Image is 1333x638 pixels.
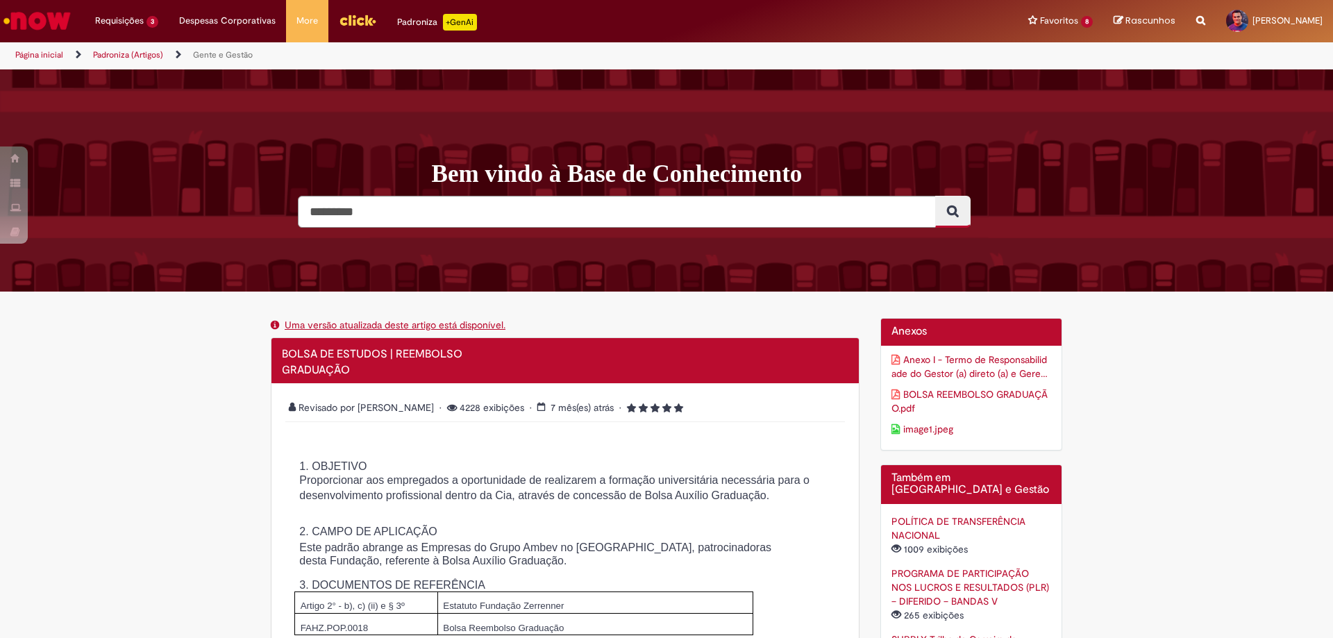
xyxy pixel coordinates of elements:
i: 1 [627,403,636,413]
span: • [530,401,535,414]
span: Requisições [95,14,144,28]
p: Este padrão abrange as Empresas do Grupo Ambev no [GEOGRAPHIC_DATA], patrocinadoras desta Fundaçã... [299,541,796,568]
h1: Bem vindo à Base de Conhecimento [432,160,1073,189]
span: Rascunhos [1125,14,1175,27]
span: 8 [1081,16,1093,28]
span: 4228 exibições [439,401,527,414]
ul: Trilhas de página [10,42,878,68]
span: Artigo 2° - b), c) (ii) e § 3º [301,601,405,611]
h2: Anexos [891,326,1052,338]
a: Uma versão atualizada deste artigo está disponível. [285,319,505,331]
input: Pesquisar [298,196,936,228]
a: POLÍTICA DE TRANSFERÊNCIA NACIONAL [891,515,1025,542]
span: [PERSON_NAME] [1252,15,1323,26]
span: • [439,401,444,414]
span: BOLSA DE ESTUDOS | REEMBOLSO GRADUAÇÃO [282,347,462,377]
span: Favoritos [1040,14,1078,28]
ul: Anexos [891,349,1052,439]
p: +GenAi [443,14,477,31]
span: 5 rating [619,401,683,414]
i: 4 [662,403,671,413]
div: Padroniza [397,14,477,31]
span: 265 exibições [891,609,966,621]
span: 7 mês(es) atrás [551,401,614,414]
i: 5 [674,403,683,413]
img: ServiceNow [1,7,73,35]
a: Gente e Gestão [193,49,253,60]
a: Padroniza (Artigos) [93,49,163,60]
span: 1009 exibições [891,543,971,555]
span: Despesas Corporativas [179,14,276,28]
p: Proporcionar aos empregados a oportunidade de realizarem a formação universitária necessária para... [299,473,819,505]
span: Estatuto Fundação Zerrenner [443,601,564,611]
a: Rascunhos [1114,15,1175,28]
a: Download de anexo image1.jpeg [891,422,1052,436]
span: More [296,14,318,28]
span: • [619,401,624,414]
h1: 3. DOCUMENTOS DE REFERÊNCIA [315,579,841,591]
span: FAHZ.POP.0018 [301,623,369,633]
h1: 1. OBJETIVO [315,460,841,473]
span: Classificação média do artigo - 5.0 estrelas [627,401,683,414]
img: click_logo_yellow_360x200.png [339,10,376,31]
span: 3 [146,16,158,28]
a: Download de anexo BOLSA REEMBOLSO GRADUAÇÃO.pdf [891,387,1052,415]
h1: 2. CAMPO DE APLICAÇÃO [315,526,841,538]
i: 2 [639,403,648,413]
time: 27/02/2025 11:33:54 [551,401,614,414]
a: Página inicial [15,49,63,60]
button: Pesquisar [935,196,971,228]
i: 3 [651,403,660,413]
span: Bolsa Reembolso Graduação [443,623,564,633]
span: Revisado por [PERSON_NAME] [289,401,437,414]
a: PROGRAMA DE PARTICIPAÇÃO NOS LUCROS E RESULTADOS (PLR) – DIFERIDO – BANDAS V [891,567,1049,607]
a: Download de anexo Anexo I - Termo de Responsabilidade do Gestor (a) direto (a) e Gerente de Gente... [891,353,1052,380]
h2: Também em [GEOGRAPHIC_DATA] e Gestão [891,472,1052,496]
